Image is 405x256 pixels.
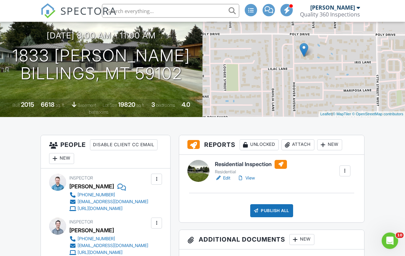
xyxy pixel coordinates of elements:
div: [EMAIL_ADDRESS][DOMAIN_NAME] [78,199,148,205]
div: [URL][DOMAIN_NAME] [78,250,123,256]
span: Lot Size [103,103,117,108]
img: The Best Home Inspection Software - Spectora [40,3,56,19]
div: Attach [281,140,314,151]
div: [PERSON_NAME] [69,225,114,236]
div: Residential [215,170,287,175]
div: Unlocked [240,140,279,151]
div: [PHONE_NUMBER] [78,193,115,198]
span: basement [78,103,96,108]
h3: People [41,136,170,169]
div: [URL][DOMAIN_NAME] [78,206,123,212]
div: [PERSON_NAME] [310,4,355,11]
div: New [49,153,74,164]
div: | [319,112,405,117]
div: New [289,234,314,245]
span: 10 [396,233,404,238]
span: Inspector [69,176,93,181]
h1: 1833 [PERSON_NAME] Billings, MT 59102 [12,47,190,83]
span: SPECTORA [60,3,117,18]
span: bedrooms [156,103,175,108]
h3: Reports [179,136,364,155]
a: SPECTORA [40,9,117,24]
div: [PHONE_NUMBER] [78,236,115,242]
a: © OpenStreetMap contributors [352,112,403,116]
span: sq.ft. [136,103,145,108]
h6: Residential Inspection [215,160,287,169]
span: Built [12,103,20,108]
div: [EMAIL_ADDRESS][DOMAIN_NAME] [78,243,148,249]
a: Edit [215,175,230,182]
div: 4.0 [182,101,190,108]
div: 6618 [41,101,55,108]
a: View [237,175,255,182]
span: bathrooms [89,110,108,115]
a: © MapTiler [333,112,351,116]
div: New [317,140,342,151]
span: Inspector [69,220,93,225]
div: 3 [151,101,155,108]
a: Leaflet [320,112,332,116]
h3: Additional Documents [179,230,364,250]
a: [EMAIL_ADDRESS][DOMAIN_NAME] [69,243,148,249]
div: 2015 [21,101,34,108]
div: Publish All [250,205,293,218]
a: [EMAIL_ADDRESS][DOMAIN_NAME] [69,199,148,206]
a: [PHONE_NUMBER] [69,236,148,243]
div: Disable Client CC Email [90,140,158,151]
h3: [DATE] 8:00 am - 11:00 am [47,31,156,40]
div: 19820 [118,101,135,108]
a: [PHONE_NUMBER] [69,192,148,199]
input: Search everything... [102,4,239,18]
div: Quality 360 Inspections [300,11,360,18]
div: [PERSON_NAME] [69,182,114,192]
iframe: Intercom live chat [382,233,398,249]
span: sq. ft. [56,103,65,108]
a: [URL][DOMAIN_NAME] [69,206,148,212]
a: Residential Inspection Residential [215,160,287,175]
